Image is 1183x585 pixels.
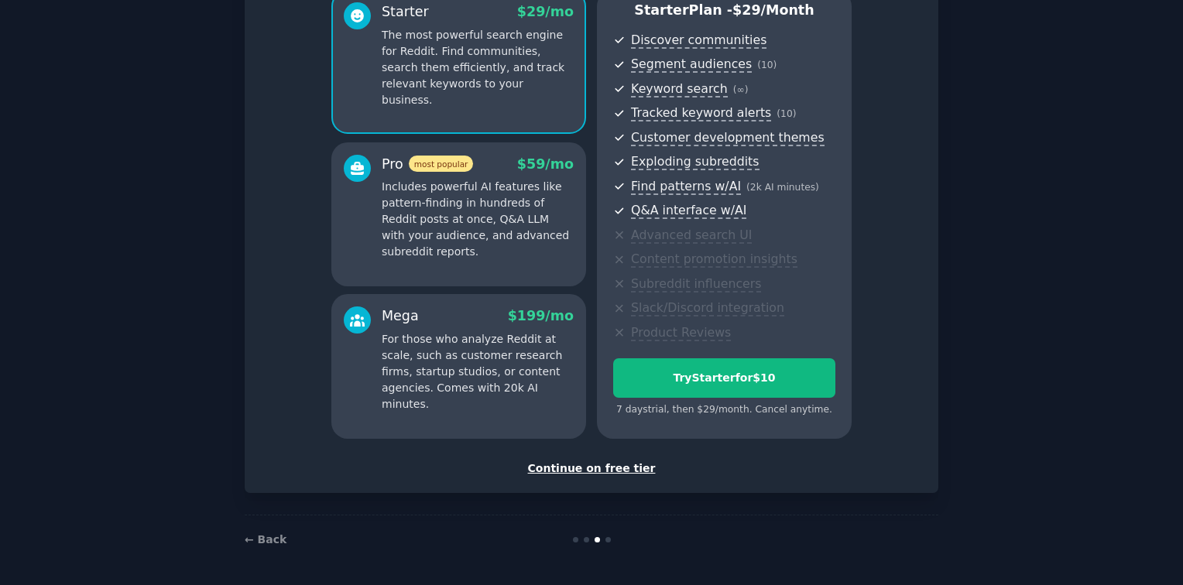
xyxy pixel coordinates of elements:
[733,84,749,95] span: ( ∞ )
[732,2,814,18] span: $ 29 /month
[517,4,574,19] span: $ 29 /mo
[245,533,286,546] a: ← Back
[631,105,771,121] span: Tracked keyword alerts
[631,227,752,244] span: Advanced search UI
[631,325,731,341] span: Product Reviews
[613,403,835,417] div: 7 days trial, then $ 29 /month . Cancel anytime.
[746,182,819,193] span: ( 2k AI minutes )
[613,358,835,398] button: TryStarterfor$10
[631,56,752,73] span: Segment audiences
[382,2,429,22] div: Starter
[631,81,728,97] span: Keyword search
[613,1,835,20] p: Starter Plan -
[631,32,766,49] span: Discover communities
[382,27,574,108] p: The most powerful search engine for Reddit. Find communities, search them efficiently, and track ...
[614,370,835,386] div: Try Starter for $10
[631,300,784,316] span: Slack/Discord integration
[409,156,474,172] span: most popular
[631,179,741,195] span: Find patterns w/AI
[517,156,574,172] span: $ 59 /mo
[261,460,922,477] div: Continue on free tier
[757,60,777,70] span: ( 10 )
[382,155,473,174] div: Pro
[382,306,419,326] div: Mega
[631,154,759,170] span: Exploding subreddits
[382,331,574,412] p: For those who analyze Reddit at scale, such as customer research firms, startup studios, or conte...
[382,179,574,260] p: Includes powerful AI features like pattern-finding in hundreds of Reddit posts at once, Q&A LLM w...
[631,251,797,268] span: Content promotion insights
[631,203,746,219] span: Q&A interface w/AI
[508,308,574,323] span: $ 199 /mo
[631,130,825,146] span: Customer development themes
[777,108,796,119] span: ( 10 )
[631,276,761,292] span: Subreddit influencers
